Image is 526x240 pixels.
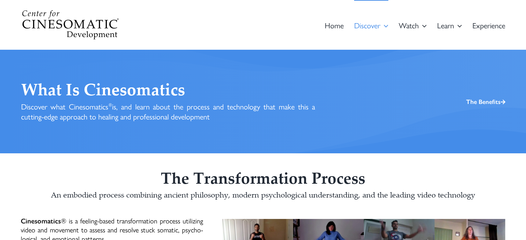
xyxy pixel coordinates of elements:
img: Center For Cinesomatic Development Logo [21,10,119,40]
strong: Cine­so­mat­ics [21,215,61,225]
h2: The Trans­for­ma­tion Process [21,171,505,190]
h4: An embod­ied process com­bin­ing ancient phi­los­o­phy, modern psy­cho­log­i­cal under­stand­ing,... [21,191,505,200]
span: Dis­cov­er [354,21,380,29]
span: Learn [437,21,454,29]
span: Watch [399,21,419,29]
span: Expe­ri­ence [472,21,505,29]
span: Home [325,21,344,29]
nav: Breadcrumb [466,97,505,105]
h1: What Is Cinesomatics [21,82,315,102]
a: The Benefits [466,97,505,106]
h3: Discover what Cinesomatics is, and learn about the process and technology that make this a cuttin... [21,102,315,121]
sup: ® [109,103,112,108]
